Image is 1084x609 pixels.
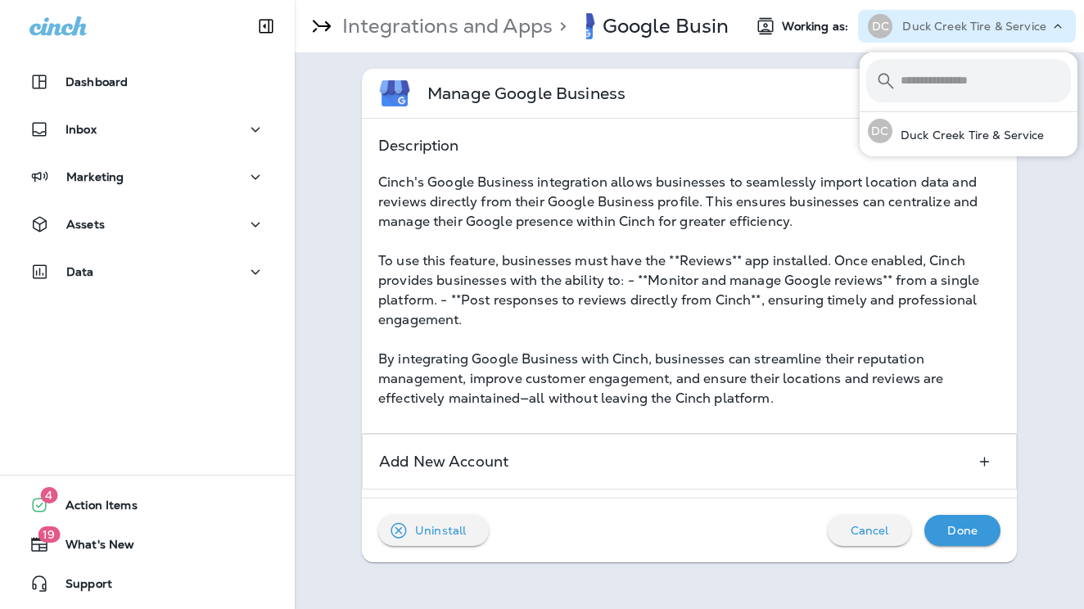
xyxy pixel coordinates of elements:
[65,123,97,136] p: Inbox
[924,515,1000,546] button: Done
[851,524,889,537] p: Cancel
[336,14,553,38] p: Integrations and Apps
[947,524,978,537] p: Done
[16,113,278,146] button: Inbox
[66,218,105,231] p: Assets
[603,14,760,38] div: Google Business
[553,14,567,38] p: >
[378,135,1000,156] p: Description
[66,265,94,278] p: Data
[66,170,124,183] p: Marketing
[378,77,411,110] img: Google Business
[38,526,60,543] span: 19
[868,119,892,143] div: DC
[65,75,128,88] p: Dashboard
[379,455,508,468] p: Add New Account
[828,515,912,546] button: Cancel
[243,10,289,43] button: Collapse Sidebar
[415,524,466,537] p: Uninstall
[16,160,278,193] button: Marketing
[16,489,278,521] button: 4Action Items
[378,173,1000,408] div: Cinch's Google Business integration allows businesses to seamlessly import location data and revi...
[40,487,57,503] span: 4
[427,82,626,105] p: Manage Google Business
[860,112,1077,150] button: DCDuck Creek Tire & Service
[49,577,112,597] span: Support
[782,20,851,34] span: Working as:
[16,65,278,98] button: Dashboard
[16,208,278,241] button: Assets
[868,14,892,38] div: DC
[902,20,1046,33] p: Duck Creek Tire & Service
[378,515,489,546] button: Uninstall
[49,538,134,557] span: What's New
[16,528,278,561] button: 19What's New
[892,129,1045,142] p: Duck Creek Tire & Service
[969,447,1000,476] button: Add New Account
[16,567,278,600] button: Support
[49,498,138,518] span: Action Items
[16,255,278,288] button: Data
